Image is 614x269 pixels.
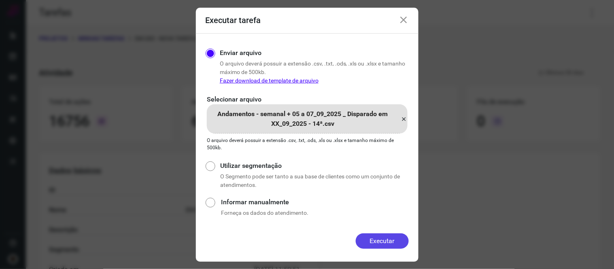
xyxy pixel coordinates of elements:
label: Informar manualmente [221,197,408,207]
label: Utilizar segmentação [220,161,408,171]
a: Fazer download de template de arquivo [220,77,319,84]
p: O arquivo deverá possuir a extensão .csv, .txt, .ods, .xls ou .xlsx e tamanho máximo de 500kb. [207,137,407,151]
label: Enviar arquivo [220,48,261,58]
h3: Executar tarefa [206,15,261,25]
button: Executar [356,233,409,249]
p: Andamentos - semanal + 05 a 07_09_2025 _ Disparado em XX_09_2025 - 14ª.csv [207,109,399,129]
p: Selecionar arquivo [207,95,407,104]
p: O Segmento pode ser tanto a sua base de clientes como um conjunto de atendimentos. [220,172,408,189]
p: Forneça os dados do atendimento. [221,209,408,217]
p: O arquivo deverá possuir a extensão .csv, .txt, .ods, .xls ou .xlsx e tamanho máximo de 500kb. [220,59,409,85]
